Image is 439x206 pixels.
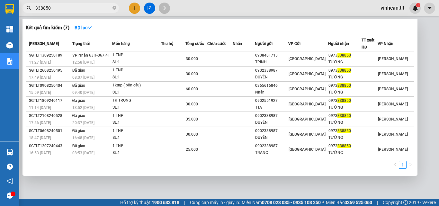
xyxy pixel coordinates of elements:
[337,53,351,58] span: 338850
[328,128,361,134] div: 0973
[328,82,361,89] div: 0973
[328,149,361,156] div: TƯỜNG
[29,90,51,95] span: 15:59 [DATE]
[255,97,288,104] div: 0902551927
[112,104,161,111] div: SL: 1
[29,75,51,80] span: 17:49 [DATE]
[255,59,288,66] div: TRINH
[72,113,85,118] span: Đã giao
[29,121,51,125] span: 17:56 [DATE]
[72,136,94,140] span: 16:48 [DATE]
[328,67,361,74] div: 0973
[378,57,408,61] span: [PERSON_NAME]
[29,112,70,119] div: SGTLT2108240528
[29,41,59,46] span: [PERSON_NAME]
[255,74,288,81] div: DUYÊN
[72,68,85,73] span: Đã giao
[29,60,51,65] span: 11:27 [DATE]
[255,149,288,156] div: TRANG
[29,67,70,74] div: SGTLT2608250495
[112,127,161,134] div: 1 TNP
[289,132,326,137] span: [GEOGRAPHIC_DATA]
[72,83,85,88] span: Đã giao
[72,60,94,65] span: 12:58 [DATE]
[7,193,13,199] span: message
[328,112,361,119] div: 0973
[255,119,288,126] div: DUYÊN
[112,142,161,149] div: 1 TNP
[6,149,13,156] img: warehouse-icon
[255,52,288,59] div: 0908481713
[29,105,51,110] span: 11:14 [DATE]
[7,178,13,184] span: notification
[255,41,273,46] span: Người gửi
[408,163,412,166] span: right
[87,25,92,30] span: down
[112,112,161,119] div: 1 TNP
[378,72,408,76] span: [PERSON_NAME]
[362,38,374,49] span: TT xuất HĐ
[26,24,69,31] h3: Kết quả tìm kiếm ( 7 )
[29,151,51,155] span: 16:53 [DATE]
[255,112,288,119] div: 0902338987
[255,143,288,149] div: 0902338987
[72,129,85,133] span: Đã giao
[289,87,326,91] span: [GEOGRAPHIC_DATA]
[233,41,242,46] span: Nhãn
[289,102,326,106] span: [GEOGRAPHIC_DATA]
[378,117,408,121] span: [PERSON_NAME]
[186,147,198,152] span: 25.000
[328,97,361,104] div: 0973
[255,128,288,134] div: 0902338987
[29,52,70,59] div: SGTLT1309250189
[288,41,300,46] span: VP Gửi
[378,147,408,152] span: [PERSON_NAME]
[6,26,13,32] img: dashboard-icon
[112,89,161,96] div: SL: 1
[407,161,414,169] li: Next Page
[72,41,90,46] span: Trạng thái
[391,161,399,169] li: Previous Page
[337,68,351,73] span: 338850
[393,163,397,166] span: left
[112,52,161,59] div: 1 TNP
[112,5,116,11] span: close-circle
[72,121,94,125] span: 20:37 [DATE]
[112,119,161,126] div: SL: 1
[75,25,92,30] strong: Bộ lọc
[7,164,13,170] span: question-circle
[29,136,51,140] span: 18:47 [DATE]
[378,87,408,91] span: [PERSON_NAME]
[72,144,85,148] span: Đã giao
[112,149,161,157] div: SL: 1
[186,117,198,121] span: 35.000
[207,41,226,46] span: Chưa cước
[337,113,351,118] span: 338850
[112,97,161,104] div: 1K TRONG
[29,128,70,134] div: SGTLT0608240501
[289,57,326,61] span: [GEOGRAPHIC_DATA]
[35,4,111,12] input: Tìm tên, số ĐT hoặc mã đơn
[186,87,198,91] span: 60.000
[328,104,361,111] div: TƯỜNG
[72,151,94,155] span: 08:53 [DATE]
[289,117,326,121] span: [GEOGRAPHIC_DATA]
[328,52,361,59] div: 0973
[399,161,406,168] a: 1
[72,98,85,103] span: Đã giao
[255,89,288,96] div: Nhân
[6,42,13,49] img: warehouse-icon
[399,161,407,169] li: 1
[72,75,94,80] span: 08:07 [DATE]
[255,104,288,111] div: TTA
[328,74,361,81] div: TƯỜNG
[186,132,198,137] span: 30.000
[255,82,288,89] div: 0365616846
[328,119,361,126] div: TƯỜNG
[185,41,204,46] span: Tổng cước
[337,144,351,148] span: 338850
[378,41,393,46] span: VP Nhận
[112,82,161,89] div: 1ktnp ( bồn cầu)
[69,22,97,33] button: Bộ lọcdown
[5,4,14,14] img: logo-vxr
